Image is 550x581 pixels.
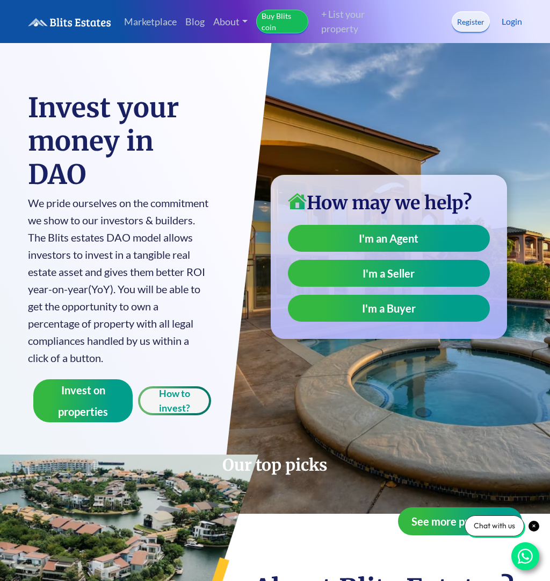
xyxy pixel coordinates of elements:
[288,225,490,252] a: I'm an Agent
[256,10,308,33] a: Buy Blits coin
[28,455,522,475] h2: Our top picks
[288,295,490,322] a: I'm a Buyer
[28,91,211,192] h1: Invest your money in DAO
[308,7,395,36] a: + List your property
[288,192,490,214] h3: How may we help?
[33,379,133,422] button: Invest on properties
[288,260,490,287] a: I'm a Seller
[138,386,211,415] button: How to invest?
[209,10,252,33] a: About
[181,10,209,33] a: Blog
[502,15,522,28] a: Login
[288,193,307,209] img: home-icon
[28,18,111,27] img: logo.6a08bd47fd1234313fe35534c588d03a.svg
[398,507,522,535] button: See more properties
[120,10,181,33] a: Marketplace
[465,515,524,536] div: Chat with us
[28,194,211,366] p: We pride ourselves on the commitment we show to our investors & builders. The Blits estates DAO m...
[452,11,490,32] a: Register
